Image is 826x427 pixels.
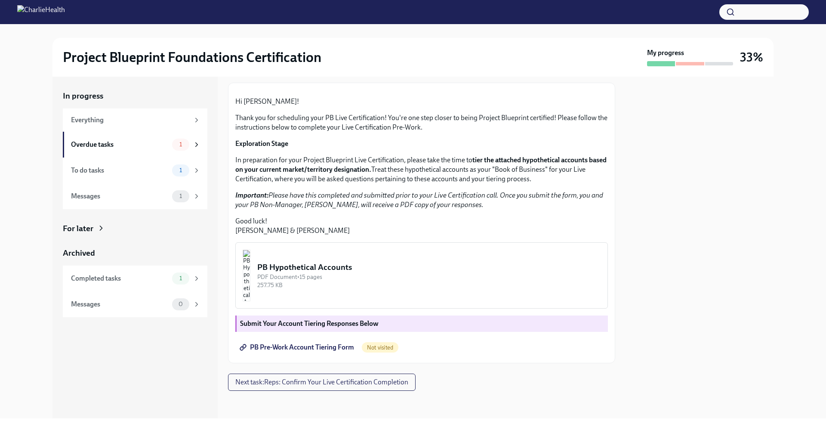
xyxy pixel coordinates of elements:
a: Archived [63,248,207,259]
span: 1 [174,141,187,148]
a: Completed tasks1 [63,266,207,291]
a: Messages0 [63,291,207,317]
a: To do tasks1 [63,158,207,183]
div: To do tasks [71,166,169,175]
div: PB Hypothetical Accounts [257,262,601,273]
div: PDF Document • 15 pages [257,273,601,281]
div: Overdue tasks [71,140,169,149]
strong: My progress [647,48,684,58]
em: Please have this completed and submitted prior to your Live Certification call. Once you submit t... [235,191,603,209]
a: For later [63,223,207,234]
strong: Exploration Stage [235,139,288,148]
span: 0 [173,301,188,307]
p: In preparation for your Project Blueprint Live Certification, please take the time to Treat these... [235,155,608,184]
a: PB Pre-Work Account Tiering Form [235,339,360,356]
span: 1 [174,193,187,199]
h3: 33% [740,50,763,65]
a: Everything [63,108,207,132]
strong: Important: [235,191,268,199]
div: 257.75 KB [257,281,601,289]
img: PB Hypothetical Accounts [243,250,250,301]
a: Messages1 [63,183,207,209]
a: Overdue tasks1 [63,132,207,158]
p: Thank you for scheduling your PB Live Certification! You're one step closer to being Project Blue... [235,113,608,132]
p: Good luck! [PERSON_NAME] & [PERSON_NAME] [235,217,608,235]
button: Next task:Reps: Confirm Your Live Certification Completion [228,374,416,391]
span: Next task : Reps: Confirm Your Live Certification Completion [235,378,408,387]
button: PB Hypothetical AccountsPDF Document•15 pages257.75 KB [235,242,608,309]
strong: Submit Your Account Tiering Responses Below [240,319,379,328]
div: For later [63,223,93,234]
h2: Project Blueprint Foundations Certification [63,49,321,66]
span: 1 [174,167,187,173]
span: PB Pre-Work Account Tiering Form [241,343,354,352]
div: Everything [71,115,189,125]
p: Hi [PERSON_NAME]! [235,97,608,106]
img: CharlieHealth [17,5,65,19]
div: Completed tasks [71,274,169,283]
span: Not visited [362,344,398,351]
a: In progress [63,90,207,102]
span: 1 [174,275,187,282]
div: Messages [71,192,169,201]
div: Messages [71,300,169,309]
